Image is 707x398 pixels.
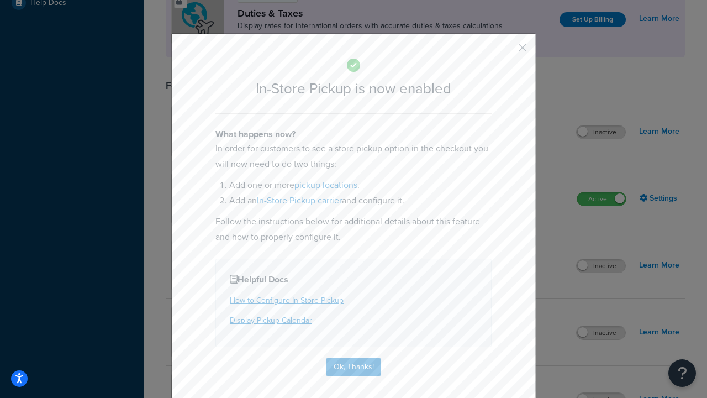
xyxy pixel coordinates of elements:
li: Add one or more . [229,177,492,193]
h4: Helpful Docs [230,273,477,286]
h2: In-Store Pickup is now enabled [215,81,492,97]
button: Ok, Thanks! [326,358,381,376]
p: In order for customers to see a store pickup option in the checkout you will now need to do two t... [215,141,492,172]
li: Add an and configure it. [229,193,492,208]
a: Display Pickup Calendar [230,315,312,326]
a: pickup locations [294,179,357,191]
h4: What happens now? [215,128,492,141]
a: In-Store Pickup carrier [257,194,342,207]
p: Follow the instructions below for additional details about this feature and how to properly confi... [215,214,492,245]
a: How to Configure In-Store Pickup [230,295,344,306]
